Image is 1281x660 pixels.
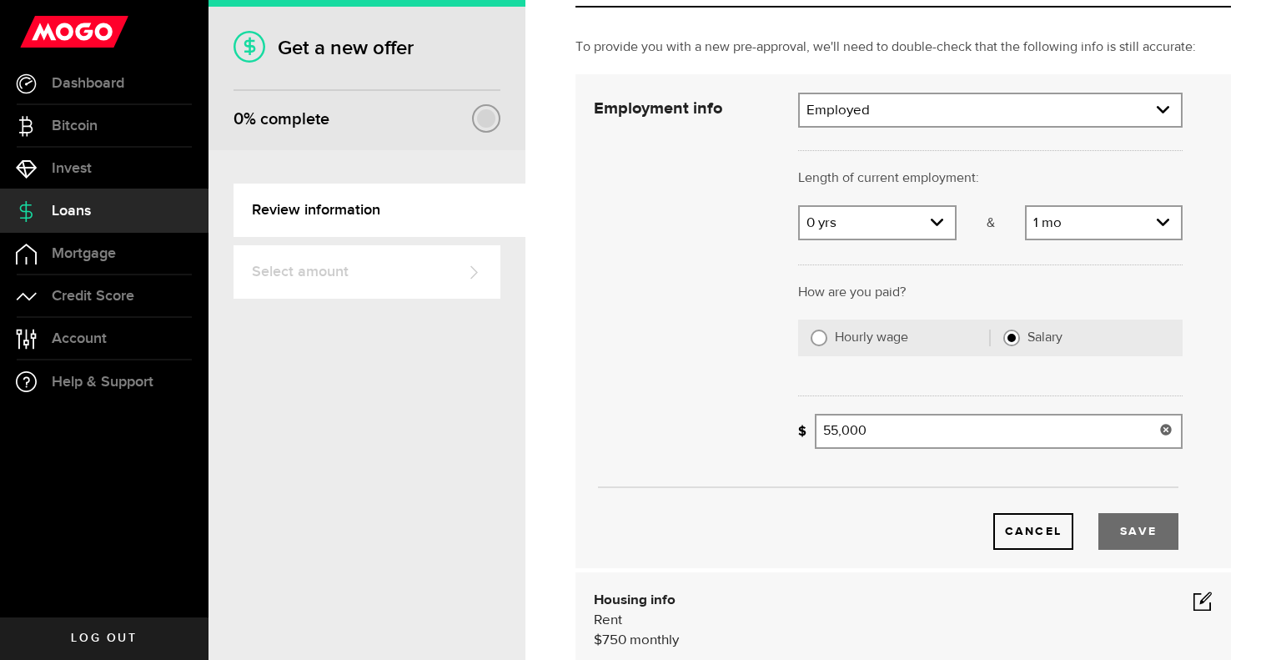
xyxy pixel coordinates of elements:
[52,118,98,134] span: Bitcoin
[1027,207,1181,239] a: expand select
[811,330,827,346] input: Hourly wage
[234,104,329,134] div: % complete
[575,38,1231,58] p: To provide you with a new pre-approval, we'll need to double-check that the following info is sti...
[594,613,622,627] span: Rent
[800,207,954,239] a: expand select
[630,633,679,647] span: monthly
[1027,330,1170,346] label: Salary
[1003,330,1020,346] input: Salary
[798,169,1183,189] p: Length of current employment:
[52,76,124,91] span: Dashboard
[957,214,1025,234] p: &
[52,246,116,261] span: Mortgage
[234,184,525,237] a: Review information
[13,7,63,57] button: Open LiveChat chat widget
[594,593,676,607] b: Housing info
[798,283,1183,303] p: How are you paid?
[234,109,244,129] span: 0
[1098,513,1178,550] button: Save
[52,204,91,219] span: Loans
[800,94,1181,126] a: expand select
[594,100,722,117] strong: Employment info
[234,245,500,299] a: Select amount
[52,331,107,346] span: Account
[602,633,626,647] span: 750
[594,633,602,647] span: $
[52,161,92,176] span: Invest
[52,289,134,304] span: Credit Score
[52,375,153,390] span: Help & Support
[993,513,1073,550] button: Cancel
[835,330,990,346] label: Hourly wage
[234,36,500,60] h1: Get a new offer
[71,632,137,644] span: Log out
